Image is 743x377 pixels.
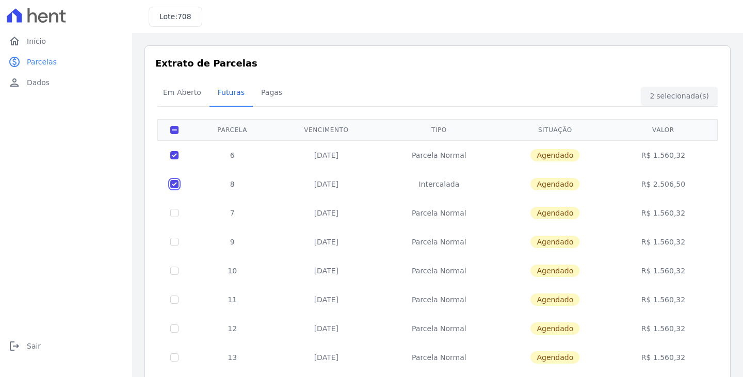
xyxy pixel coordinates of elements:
[191,314,273,343] td: 12
[530,149,579,161] span: Agendado
[155,56,720,70] h3: Extrato de Parcelas
[255,82,288,103] span: Pagas
[530,322,579,335] span: Agendado
[27,57,57,67] span: Parcelas
[191,119,273,140] th: Parcela
[611,170,715,199] td: R$ 2.506,50
[212,82,251,103] span: Futuras
[273,199,379,227] td: [DATE]
[4,52,128,72] a: paidParcelas
[191,170,273,199] td: 8
[8,56,21,68] i: paid
[191,285,273,314] td: 11
[530,207,579,219] span: Agendado
[611,314,715,343] td: R$ 1.560,32
[191,199,273,227] td: 7
[530,351,579,364] span: Agendado
[499,119,611,140] th: Situação
[273,343,379,372] td: [DATE]
[177,12,191,21] span: 708
[379,119,499,140] th: Tipo
[611,256,715,285] td: R$ 1.560,32
[209,80,253,107] a: Futuras
[191,140,273,170] td: 6
[4,31,128,52] a: homeInício
[379,227,499,256] td: Parcela Normal
[379,140,499,170] td: Parcela Normal
[611,343,715,372] td: R$ 1.560,32
[379,170,499,199] td: Intercalada
[273,285,379,314] td: [DATE]
[273,314,379,343] td: [DATE]
[611,199,715,227] td: R$ 1.560,32
[273,140,379,170] td: [DATE]
[611,227,715,256] td: R$ 1.560,32
[379,285,499,314] td: Parcela Normal
[379,343,499,372] td: Parcela Normal
[611,140,715,170] td: R$ 1.560,32
[157,82,207,103] span: Em Aberto
[379,314,499,343] td: Parcela Normal
[273,119,379,140] th: Vencimento
[8,35,21,47] i: home
[4,72,128,93] a: personDados
[27,341,41,351] span: Sair
[253,80,290,107] a: Pagas
[530,236,579,248] span: Agendado
[530,293,579,306] span: Agendado
[8,340,21,352] i: logout
[379,256,499,285] td: Parcela Normal
[530,178,579,190] span: Agendado
[159,11,191,22] h3: Lote:
[273,256,379,285] td: [DATE]
[379,199,499,227] td: Parcela Normal
[27,36,46,46] span: Início
[191,227,273,256] td: 9
[27,77,50,88] span: Dados
[191,343,273,372] td: 13
[273,170,379,199] td: [DATE]
[8,76,21,89] i: person
[530,265,579,277] span: Agendado
[611,285,715,314] td: R$ 1.560,32
[4,336,128,356] a: logoutSair
[191,256,273,285] td: 10
[155,80,209,107] a: Em Aberto
[273,227,379,256] td: [DATE]
[611,119,715,140] th: Valor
